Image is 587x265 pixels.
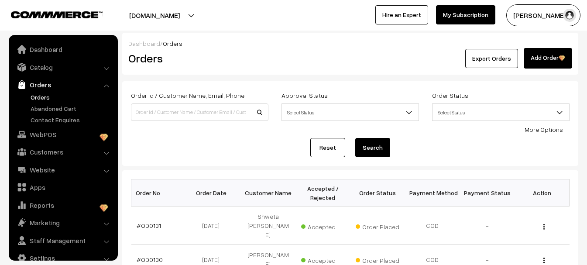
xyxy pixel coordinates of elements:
th: Customer Name [241,179,296,206]
td: [DATE] [186,206,241,245]
img: user [563,9,576,22]
a: Website [11,162,115,178]
span: Order Placed [356,220,399,231]
th: Accepted / Rejected [295,179,350,206]
a: Hire an Expert [375,5,428,24]
a: Catalog [11,59,115,75]
div: / [128,39,572,48]
label: Order Status [432,91,468,100]
a: Contact Enquires [28,115,115,124]
a: #OD0131 [137,222,161,229]
a: Staff Management [11,233,115,248]
th: Payment Method [405,179,460,206]
button: [DOMAIN_NAME] [99,4,210,26]
a: Marketing [11,215,115,231]
h2: Orders [128,52,268,65]
a: Orders [11,77,115,93]
a: My Subscription [436,5,495,24]
a: Abandoned Cart [28,104,115,113]
td: COD [405,206,460,245]
a: More Options [525,126,563,133]
a: Reset [310,138,345,157]
a: Dashboard [128,40,160,47]
a: COMMMERCE [11,9,87,19]
span: Orders [163,40,182,47]
span: Select Status [432,103,570,121]
span: Select Status [281,103,419,121]
a: Orders [28,93,115,102]
th: Order No [131,179,186,206]
img: Menu [543,258,545,263]
th: Order Status [350,179,405,206]
span: Select Status [282,105,419,120]
a: WebPOS [11,127,115,142]
button: [PERSON_NAME] [506,4,580,26]
td: - [460,206,515,245]
img: Menu [543,224,545,230]
a: Add Order [524,48,572,69]
th: Payment Status [460,179,515,206]
td: Shweta [PERSON_NAME] [241,206,296,245]
button: Export Orders [465,49,518,68]
input: Order Id / Customer Name / Customer Email / Customer Phone [131,103,268,121]
a: Reports [11,197,115,213]
span: Select Status [433,105,569,120]
span: Accepted [301,254,345,265]
label: Approval Status [281,91,328,100]
img: COMMMERCE [11,11,103,18]
label: Order Id / Customer Name, Email, Phone [131,91,244,100]
span: Order Placed [356,254,399,265]
button: Search [355,138,390,157]
th: Action [515,179,570,206]
a: Customers [11,144,115,160]
a: Apps [11,179,115,195]
span: Accepted [301,220,345,231]
a: Dashboard [11,41,115,57]
a: #OD0130 [137,256,163,263]
th: Order Date [186,179,241,206]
